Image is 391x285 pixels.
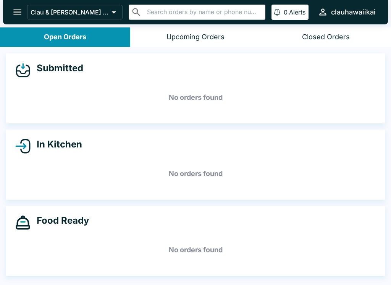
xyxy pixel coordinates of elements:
[31,215,89,226] h4: Food Ready
[315,4,379,20] button: clauhawaiikai
[166,33,225,42] div: Upcoming Orders
[8,2,27,22] button: open drawer
[15,84,376,111] h5: No orders found
[302,33,350,42] div: Closed Orders
[15,160,376,187] h5: No orders found
[331,8,376,17] div: clauhawaiikai
[27,5,123,19] button: Clau & [PERSON_NAME] Cocina 2 - [US_STATE] Kai
[145,7,262,18] input: Search orders by name or phone number
[31,139,82,150] h4: In Kitchen
[31,62,83,74] h4: Submitted
[15,236,376,264] h5: No orders found
[284,8,288,16] p: 0
[31,8,108,16] p: Clau & [PERSON_NAME] Cocina 2 - [US_STATE] Kai
[289,8,305,16] p: Alerts
[44,33,86,42] div: Open Orders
